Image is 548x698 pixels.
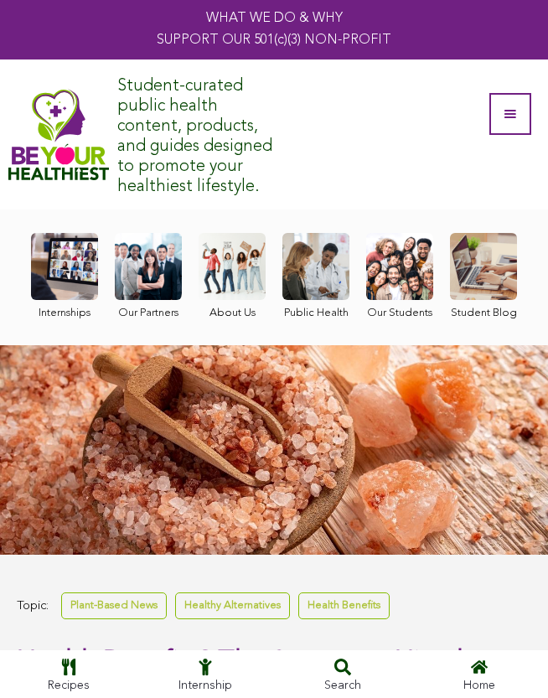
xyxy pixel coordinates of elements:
img: Assuaged [8,89,109,181]
iframe: Chat Widget [464,576,548,656]
div: Recipes [8,675,129,696]
div: Student-curated public health content, products, and guides designed to promote your healthiest l... [117,68,285,201]
div: Home [420,675,540,696]
div: Internship [146,675,266,696]
span: Topic: [17,595,49,618]
div: Search [282,675,403,696]
a: Health Benefits [298,592,390,618]
a: Search [274,650,411,698]
a: Internship [137,650,275,698]
a: Healthy Alternatives [175,592,290,618]
a: Plant-Based News [61,592,167,618]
